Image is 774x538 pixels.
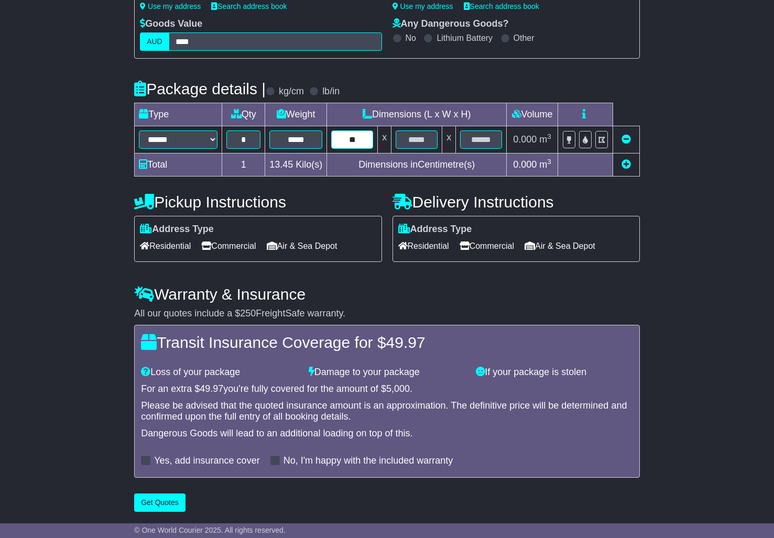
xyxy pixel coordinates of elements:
label: No [406,33,416,43]
sup: 3 [547,133,551,140]
span: Residential [398,238,449,254]
span: m [539,134,551,145]
div: Dangerous Goods will lead to an additional loading on top of this. [141,428,633,440]
td: Dimensions (L x W x H) [327,103,507,126]
span: © One World Courier 2025. All rights reserved. [134,526,286,534]
a: Search address book [464,2,539,10]
td: 1 [222,153,265,177]
span: 13.45 [269,159,293,170]
a: Add new item [622,159,631,170]
label: AUD [140,32,169,51]
span: Commercial [460,238,514,254]
a: Search address book [211,2,287,10]
h4: Pickup Instructions [134,193,381,211]
div: Loss of your package [136,367,303,378]
h4: Warranty & Insurance [134,286,640,303]
label: kg/cm [279,86,304,97]
td: Weight [265,103,327,126]
span: Residential [140,238,191,254]
td: Dimensions in Centimetre(s) [327,153,507,177]
td: Type [135,103,222,126]
td: x [442,126,456,153]
div: Damage to your package [303,367,471,378]
div: All our quotes include a $ FreightSafe warranty. [134,308,640,320]
label: Other [514,33,535,43]
span: 250 [240,308,256,319]
h4: Package details | [134,80,266,97]
label: Any Dangerous Goods? [393,18,509,30]
button: Get Quotes [134,493,186,512]
h4: Transit Insurance Coverage for $ [141,334,633,351]
span: Air & Sea Depot [525,238,595,254]
td: Kilo(s) [265,153,327,177]
a: Use my address [393,2,453,10]
span: m [539,159,551,170]
label: No, I'm happy with the included warranty [284,455,453,467]
span: Air & Sea Depot [267,238,337,254]
label: Lithium Battery [437,33,493,43]
label: Goods Value [140,18,202,30]
span: 49.97 [386,334,426,351]
div: For an extra $ you're fully covered for the amount of $ . [141,383,633,395]
td: Qty [222,103,265,126]
label: Address Type [140,224,214,235]
span: Commercial [201,238,256,254]
a: Remove this item [622,134,631,145]
div: Please be advised that the quoted insurance amount is an approximation. The definitive price will... [141,400,633,423]
sup: 3 [547,158,551,166]
td: x [378,126,391,153]
span: 0.000 [513,134,537,145]
span: 5,000 [386,383,410,394]
span: 0.000 [513,159,537,170]
label: Address Type [398,224,472,235]
label: lb/in [322,86,340,97]
label: Yes, add insurance cover [154,455,259,467]
td: Volume [507,103,558,126]
td: Total [135,153,222,177]
a: Use my address [140,2,201,10]
h4: Delivery Instructions [393,193,640,211]
span: 49.97 [200,383,223,394]
div: If your package is stolen [471,367,638,378]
